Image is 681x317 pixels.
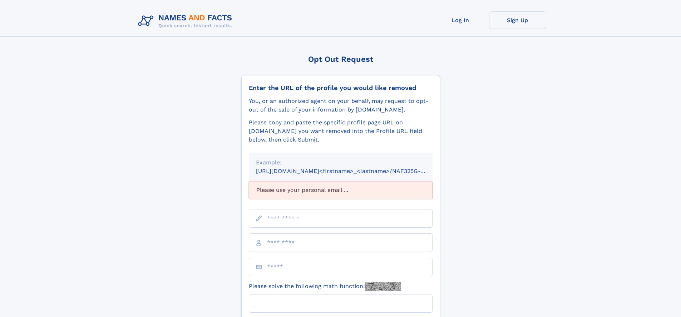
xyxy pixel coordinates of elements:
small: [URL][DOMAIN_NAME]<firstname>_<lastname>/NAF325G-xxxxxxxx [256,168,446,174]
div: Please copy and paste the specific profile page URL on [DOMAIN_NAME] you want removed into the Pr... [249,118,433,144]
a: Sign Up [489,11,546,29]
img: Logo Names and Facts [135,11,238,31]
label: Please solve the following math function: [249,282,401,291]
div: Example: [256,158,425,167]
a: Log In [432,11,489,29]
div: You, or an authorized agent on your behalf, may request to opt-out of the sale of your informatio... [249,97,433,114]
div: Please use your personal email ... [249,181,433,199]
div: Enter the URL of the profile you would like removed [249,84,433,92]
div: Opt Out Request [241,55,440,64]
